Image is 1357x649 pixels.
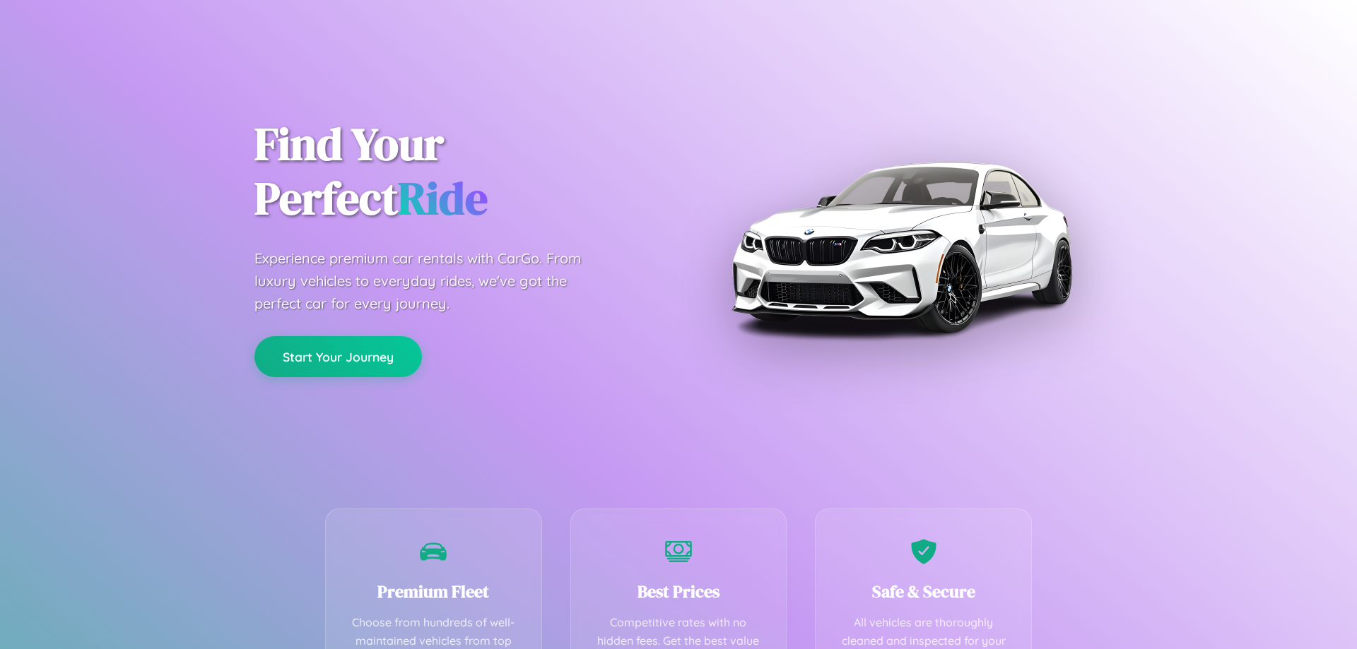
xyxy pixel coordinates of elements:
[724,71,1078,424] img: Premium BMW car rental vehicle
[254,247,608,315] p: Experience premium car rentals with CarGo. From luxury vehicles to everyday rides, we've got the ...
[254,117,657,226] h1: Find Your Perfect
[398,167,488,229] span: Ride
[347,580,520,603] h3: Premium Fleet
[254,336,422,377] button: Start Your Journey
[592,580,765,603] h3: Best Prices
[837,580,1010,603] h3: Safe & Secure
